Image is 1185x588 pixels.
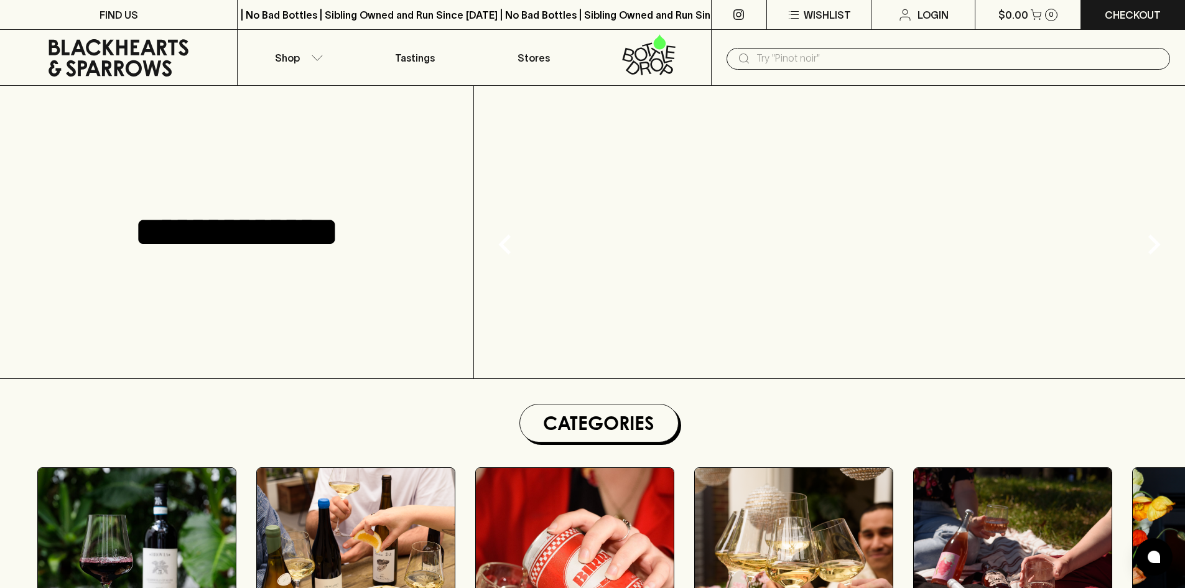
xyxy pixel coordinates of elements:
img: gif;base64,R0lGODlhAQABAAAAACH5BAEKAAEALAAAAAABAAEAAAICTAEAOw== [474,86,1185,378]
p: Stores [518,50,550,65]
button: Next [1129,220,1179,269]
p: $0.00 [998,7,1028,22]
p: Wishlist [804,7,851,22]
p: FIND US [100,7,138,22]
h1: Categories [525,409,673,437]
button: Shop [238,30,356,85]
p: Tastings [395,50,435,65]
a: Tastings [356,30,474,85]
a: Stores [475,30,593,85]
button: Previous [480,220,530,269]
p: 0 [1049,11,1054,18]
img: bubble-icon [1148,551,1160,563]
input: Try "Pinot noir" [756,49,1160,68]
p: Shop [275,50,300,65]
p: Checkout [1105,7,1161,22]
p: Login [918,7,949,22]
